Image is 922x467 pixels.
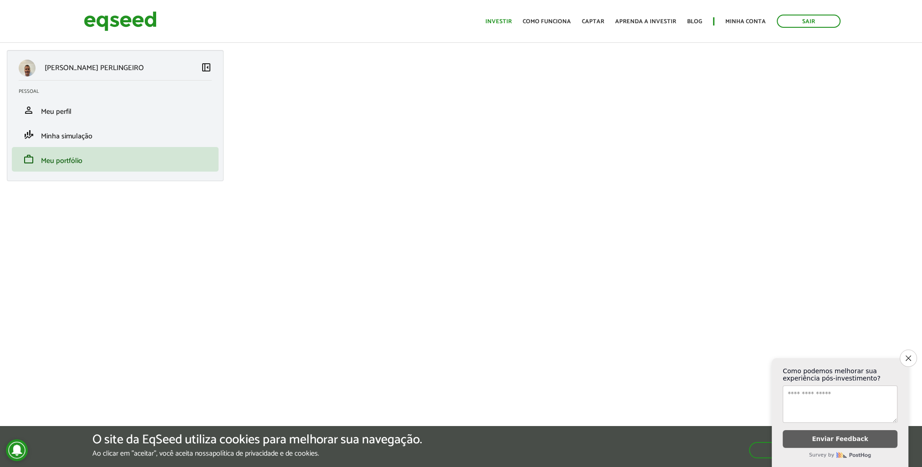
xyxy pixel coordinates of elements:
a: workMeu portfólio [19,154,212,165]
button: Aceitar [749,442,830,458]
a: finance_modeMinha simulação [19,129,212,140]
span: work [23,154,34,165]
a: Minha conta [725,19,766,25]
a: política de privacidade e de cookies [213,450,318,457]
span: finance_mode [23,129,34,140]
a: personMeu perfil [19,105,212,116]
img: EqSeed [84,9,157,33]
a: Colapsar menu [201,62,212,75]
li: Minha simulação [12,122,219,147]
span: Meu perfil [41,106,71,118]
a: Captar [582,19,604,25]
span: Meu portfólio [41,155,82,167]
a: Investir [485,19,512,25]
a: Aprenda a investir [615,19,676,25]
span: Minha simulação [41,130,92,142]
h2: Pessoal [19,89,219,94]
li: Meu portfólio [12,147,219,172]
a: Blog [687,19,702,25]
li: Meu perfil [12,98,219,122]
p: Ao clicar em "aceitar", você aceita nossa . [92,449,422,458]
h5: O site da EqSeed utiliza cookies para melhorar sua navegação. [92,433,422,447]
span: left_panel_close [201,62,212,73]
span: person [23,105,34,116]
p: [PERSON_NAME] PERLINGEIRO [45,64,144,72]
a: Como funciona [523,19,571,25]
a: Sair [777,15,840,28]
